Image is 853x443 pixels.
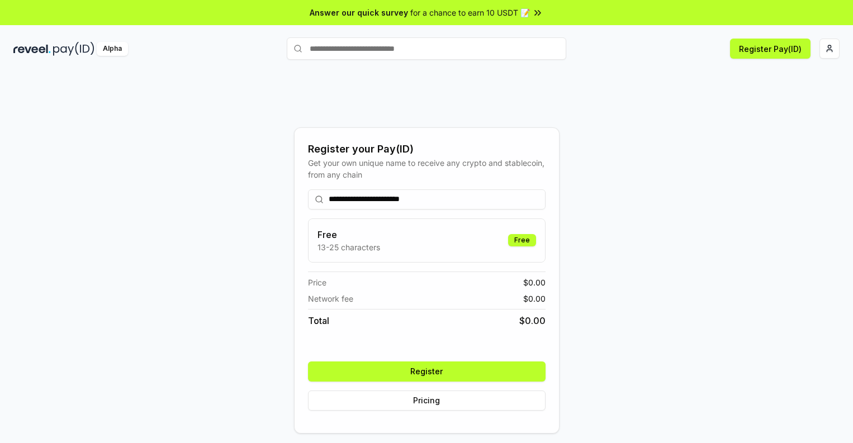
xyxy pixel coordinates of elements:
[97,42,128,56] div: Alpha
[317,228,380,241] h3: Free
[308,361,546,382] button: Register
[523,277,546,288] span: $ 0.00
[308,277,326,288] span: Price
[508,234,536,246] div: Free
[308,314,329,327] span: Total
[519,314,546,327] span: $ 0.00
[308,390,546,411] button: Pricing
[308,141,546,157] div: Register your Pay(ID)
[308,293,353,304] span: Network fee
[13,42,51,56] img: reveel_dark
[317,241,380,253] p: 13-25 characters
[310,7,408,18] span: Answer our quick survey
[53,42,94,56] img: pay_id
[410,7,530,18] span: for a chance to earn 10 USDT 📝
[730,39,811,59] button: Register Pay(ID)
[523,293,546,304] span: $ 0.00
[308,157,546,180] div: Get your own unique name to receive any crypto and stablecoin, from any chain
